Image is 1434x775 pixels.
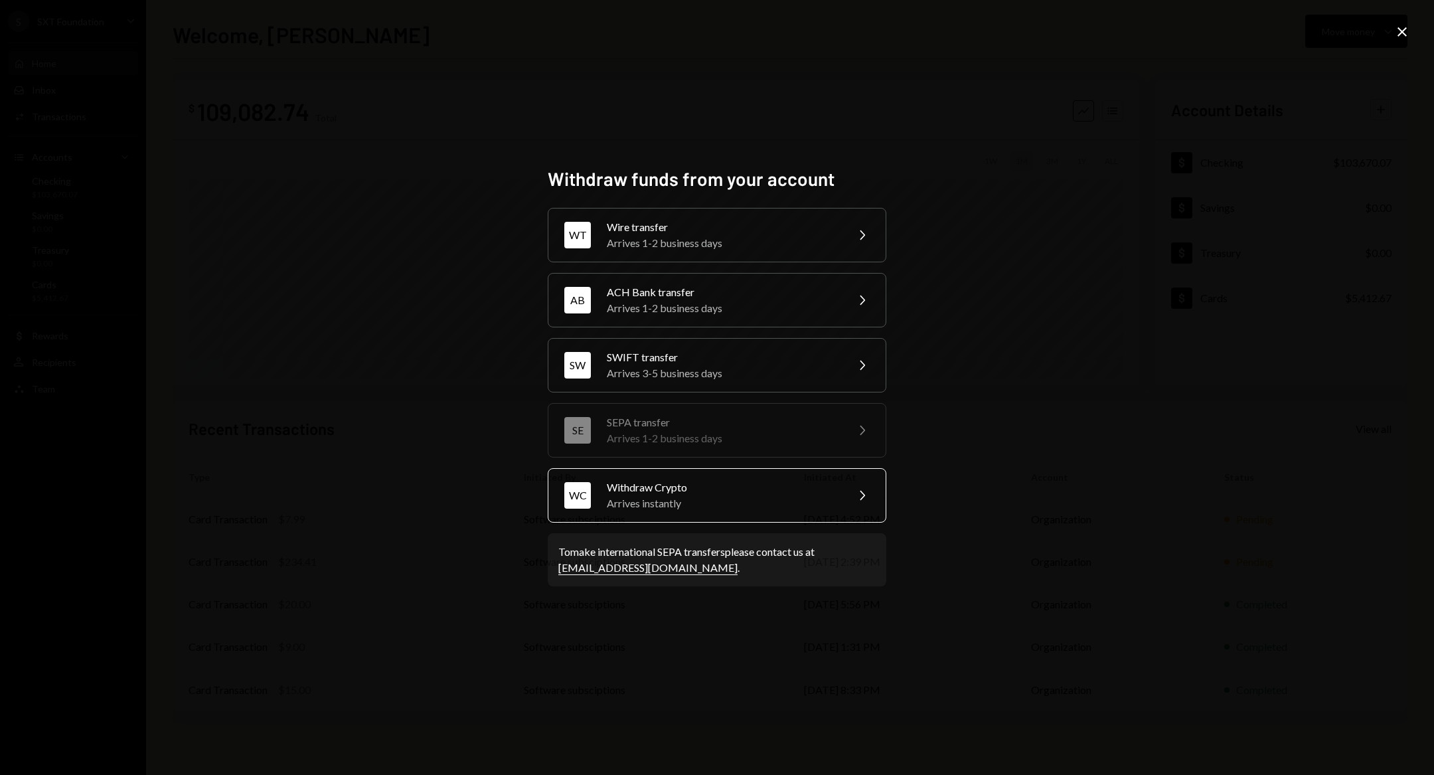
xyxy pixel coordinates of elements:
h2: Withdraw funds from your account [548,166,886,192]
div: Arrives 1-2 business days [607,430,838,446]
button: WTWire transferArrives 1-2 business days [548,208,886,262]
div: Arrives 1-2 business days [607,300,838,316]
div: SWIFT transfer [607,349,838,365]
div: SW [564,352,591,379]
button: SESEPA transferArrives 1-2 business days [548,403,886,458]
div: Wire transfer [607,219,838,235]
div: WT [564,222,591,248]
div: Arrives instantly [607,495,838,511]
div: WC [564,482,591,509]
div: To make international SEPA transfers please contact us at . [558,544,876,576]
div: ACH Bank transfer [607,284,838,300]
div: SE [564,417,591,444]
button: SWSWIFT transferArrives 3-5 business days [548,338,886,392]
a: [EMAIL_ADDRESS][DOMAIN_NAME] [558,561,738,575]
div: Arrives 3-5 business days [607,365,838,381]
button: WCWithdraw CryptoArrives instantly [548,468,886,523]
div: AB [564,287,591,313]
div: SEPA transfer [607,414,838,430]
div: Withdraw Crypto [607,479,838,495]
button: ABACH Bank transferArrives 1-2 business days [548,273,886,327]
div: Arrives 1-2 business days [607,235,838,251]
